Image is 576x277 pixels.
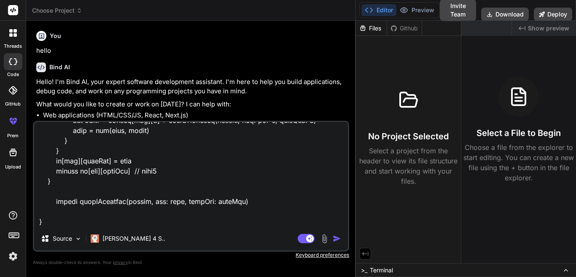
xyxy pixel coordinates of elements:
img: Claude 4 Sonnet [91,234,99,243]
p: Select a project from the header to view its file structure and start working with your files. [359,146,458,186]
li: Web applications (HTML/CSS/JS, React, Next.js) [43,111,347,120]
img: settings [6,249,20,263]
p: hello [36,46,347,56]
p: [PERSON_NAME] 4 S.. [102,234,165,243]
li: Node.js projects [43,120,347,130]
button: Editor [361,4,396,16]
p: Always double-check its answers. Your in Bind [33,258,349,266]
textarea: lore ipsUmdolo(_ sitame: [[Con]]) -> Adi { eli sedd = eiusmo.tempo-3 inc utlaBor = etdolo[8].magn... [34,122,348,227]
img: icon [333,234,341,243]
p: Choose a file from the explorer to start editing. You can create a new file using the + button in... [461,142,576,183]
p: Keyboard preferences [33,252,349,258]
label: prem [7,132,19,139]
p: Hello! I'm Bind AI, your expert software development assistant. I'm here to help you build applic... [36,77,347,96]
span: privacy [113,260,128,265]
button: Deploy [534,8,572,21]
h3: No Project Selected [368,130,449,142]
h6: Bind AI [49,63,70,71]
span: Terminal [370,266,393,274]
span: >_ [361,266,367,274]
span: Choose Project [32,6,82,15]
div: Files [356,24,387,33]
h6: You [50,32,61,40]
div: Github [387,24,422,33]
label: code [7,71,19,78]
button: Preview [396,4,438,16]
span: Show preview [528,24,569,33]
button: Download [481,8,529,21]
img: Pick Models [75,235,82,242]
p: What would you like to create or work on [DATE]? I can help with: [36,100,347,109]
label: GitHub [5,100,21,108]
p: Source [53,234,72,243]
h3: Select a File to Begin [476,127,561,139]
img: attachment [320,234,329,244]
label: threads [4,43,22,50]
label: Upload [5,163,21,171]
